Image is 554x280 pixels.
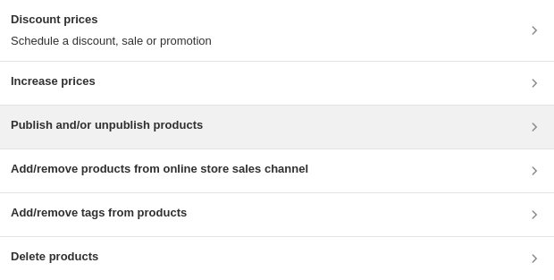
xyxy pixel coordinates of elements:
[11,160,308,178] h3: Add/remove products from online store sales channel
[11,248,98,266] h3: Delete products
[11,204,187,222] h3: Add/remove tags from products
[11,72,96,90] h3: Increase prices
[11,11,212,29] h3: Discount prices
[11,116,203,134] h3: Publish and/or unpublish products
[11,32,212,50] p: Schedule a discount, sale or promotion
